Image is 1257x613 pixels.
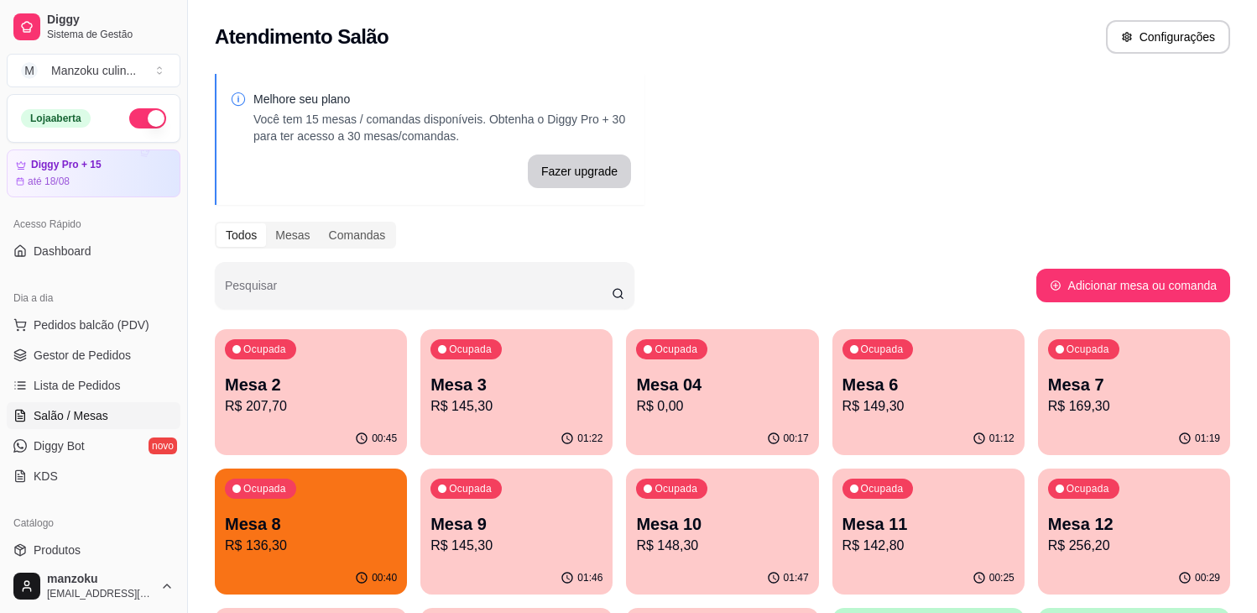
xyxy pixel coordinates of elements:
span: Sistema de Gestão [47,28,174,41]
input: Pesquisar [225,284,612,301]
a: Diggy Pro + 15até 18/08 [7,149,180,197]
span: Produtos [34,542,81,558]
div: Todos [216,223,266,247]
button: Adicionar mesa ou comanda [1036,269,1230,302]
p: Mesa 12 [1048,512,1220,536]
p: 01:22 [577,432,602,445]
p: 00:40 [372,571,397,584]
button: Fazer upgrade [528,155,631,188]
button: OcupadaMesa 3R$ 145,3001:22 [420,329,613,455]
button: OcupadaMesa 8R$ 136,3000:40 [215,469,407,595]
a: Produtos [7,537,180,563]
button: Alterar Status [129,108,166,128]
button: OcupadaMesa 11R$ 142,8000:25 [832,469,1025,595]
p: R$ 149,30 [842,396,1014,417]
button: OcupadaMesa 04R$ 0,0000:17 [626,329,818,455]
span: Diggy [47,13,174,28]
a: DiggySistema de Gestão [7,7,180,47]
article: até 18/08 [28,175,70,188]
p: 00:45 [372,432,397,445]
p: Mesa 04 [636,373,808,396]
p: Mesa 10 [636,512,808,536]
span: manzoku [47,572,154,587]
button: OcupadaMesa 9R$ 145,3001:46 [420,469,613,595]
span: Pedidos balcão (PDV) [34,317,149,333]
p: R$ 148,30 [636,536,808,556]
div: Catálogo [7,510,180,537]
a: Dashboard [7,238,180,265]
p: 01:46 [577,571,602,584]
span: [EMAIL_ADDRESS][DOMAIN_NAME] [47,587,154,600]
a: Salão / Mesas [7,402,180,429]
p: Ocupada [861,482,904,495]
p: Você tem 15 mesas / comandas disponíveis. Obtenha o Diggy Pro + 30 para ter acesso a 30 mesas/com... [253,111,631,144]
span: Diggy Bot [34,437,85,454]
p: 01:47 [784,571,809,584]
p: Ocupada [1067,482,1109,495]
p: Mesa 3 [430,373,602,396]
p: Ocupada [861,343,904,356]
p: R$ 136,30 [225,536,397,556]
a: Gestor de Pedidos [7,342,180,369]
p: 01:12 [989,432,1014,445]
p: Mesa 8 [225,512,397,536]
div: Dia a dia [7,285,180,312]
span: Dashboard [34,243,91,259]
p: Mesa 6 [842,373,1014,396]
p: Ocupada [1067,343,1109,356]
div: Comandas [320,223,395,247]
div: Mesas [266,223,319,247]
p: Mesa 7 [1048,373,1220,396]
p: R$ 0,00 [636,396,808,417]
p: Mesa 9 [430,512,602,536]
p: R$ 256,20 [1048,536,1220,556]
span: Gestor de Pedidos [34,347,131,364]
a: Lista de Pedidos [7,372,180,399]
p: Ocupada [655,343,697,356]
p: R$ 145,30 [430,396,602,417]
button: OcupadaMesa 6R$ 149,3001:12 [832,329,1025,455]
article: Diggy Pro + 15 [31,159,102,171]
a: Diggy Botnovo [7,432,180,459]
p: 00:25 [989,571,1014,584]
span: Lista de Pedidos [34,377,121,394]
p: Mesa 11 [842,512,1014,536]
div: Acesso Rápido [7,211,180,238]
p: Mesa 2 [225,373,397,396]
a: KDS [7,463,180,490]
button: Configurações [1106,20,1230,54]
p: Melhore seu plano [253,91,631,107]
p: Ocupada [449,343,492,356]
div: Manzoku culin ... [51,62,136,79]
p: 01:19 [1195,432,1220,445]
button: OcupadaMesa 7R$ 169,3001:19 [1038,329,1230,455]
button: OcupadaMesa 2R$ 207,7000:45 [215,329,407,455]
p: R$ 207,70 [225,396,397,417]
p: Ocupada [243,343,286,356]
p: R$ 145,30 [430,536,602,556]
p: 00:17 [784,432,809,445]
span: Salão / Mesas [34,407,108,424]
p: Ocupada [243,482,286,495]
button: Pedidos balcão (PDV) [7,312,180,338]
button: Select a team [7,54,180,87]
h2: Atendimento Salão [215,24,389,50]
p: R$ 142,80 [842,536,1014,556]
button: OcupadaMesa 12R$ 256,2000:29 [1038,469,1230,595]
button: OcupadaMesa 10R$ 148,3001:47 [626,469,818,595]
p: R$ 169,30 [1048,396,1220,417]
div: Loja aberta [21,109,91,128]
p: Ocupada [449,482,492,495]
p: Ocupada [655,482,697,495]
button: manzoku[EMAIL_ADDRESS][DOMAIN_NAME] [7,566,180,606]
span: KDS [34,468,58,485]
span: M [21,62,38,79]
